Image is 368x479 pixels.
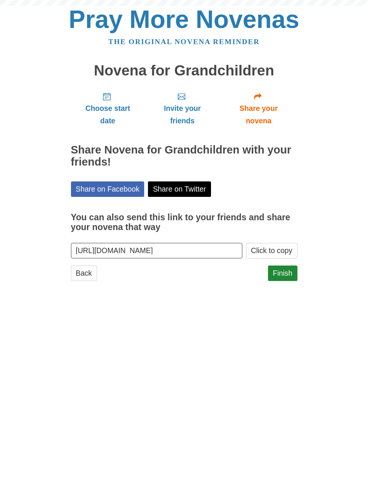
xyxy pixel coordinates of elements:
h2: Share Novena for Grandchildren with your friends! [71,144,297,168]
span: Share your novena [228,102,290,127]
a: Share on Twitter [148,181,211,197]
h3: You can also send this link to your friends and share your novena that way [71,213,297,232]
a: Back [71,266,97,281]
a: Pray More Novenas [69,5,299,33]
a: Finish [268,266,297,281]
span: Invite your friends [152,102,212,127]
a: The original novena reminder [108,38,260,46]
a: Share on Facebook [71,181,145,197]
a: Choose start date [71,86,145,131]
a: Invite your friends [145,86,220,131]
button: Click to copy [246,243,297,258]
h1: Novena for Grandchildren [71,63,297,79]
a: Share your novena [220,86,297,131]
span: Choose start date [79,102,137,127]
